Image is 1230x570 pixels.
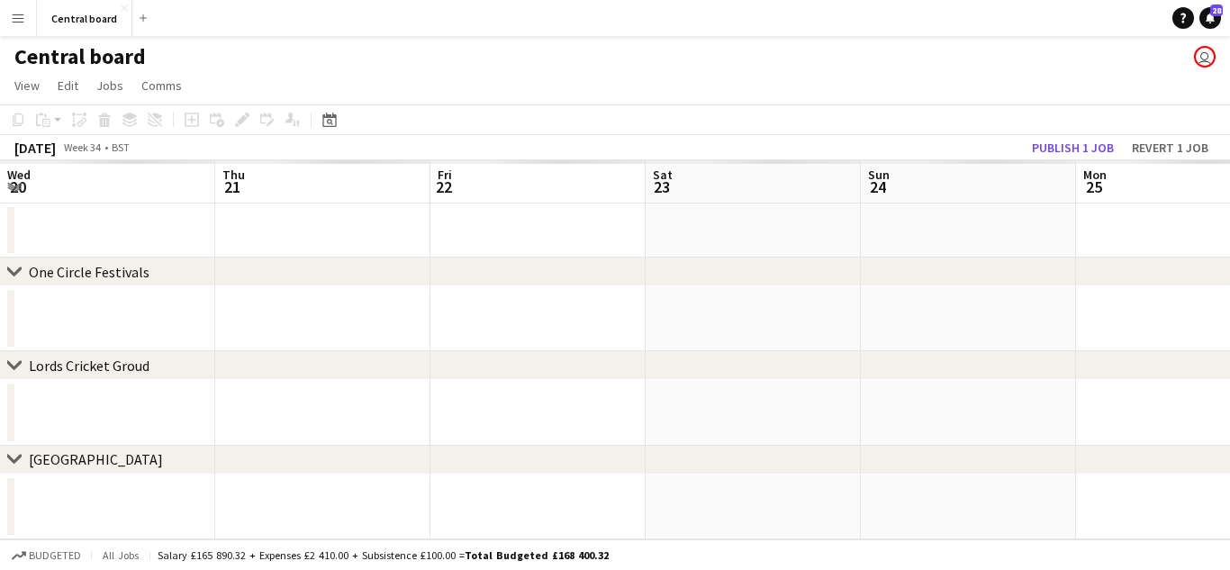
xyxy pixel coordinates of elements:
span: 24 [865,176,890,197]
a: 28 [1199,7,1221,29]
button: Publish 1 job [1025,136,1121,159]
a: Jobs [89,74,131,97]
span: Wed [7,167,31,183]
button: Budgeted [9,546,84,565]
div: Salary £165 890.32 + Expenses £2 410.00 + Subsistence £100.00 = [158,548,609,562]
span: All jobs [99,548,142,562]
span: 22 [435,176,452,197]
span: 25 [1081,176,1107,197]
span: Sun [868,167,890,183]
span: Mon [1083,167,1107,183]
div: BST [112,140,130,154]
span: 21 [220,176,245,197]
span: Jobs [96,77,123,94]
span: Total Budgeted £168 400.32 [465,548,609,562]
div: One Circle Festivals [29,263,149,281]
div: Lords Cricket Groud [29,357,149,375]
a: Edit [50,74,86,97]
span: Edit [58,77,78,94]
button: Central board [37,1,132,36]
span: View [14,77,40,94]
span: Sat [653,167,673,183]
span: Comms [141,77,182,94]
span: 28 [1210,5,1223,16]
h1: Central board [14,43,146,70]
app-user-avatar: Hayley Ekwubiri [1194,46,1216,68]
div: [GEOGRAPHIC_DATA] [29,450,163,468]
span: Week 34 [59,140,104,154]
button: Revert 1 job [1125,136,1216,159]
span: Fri [438,167,452,183]
span: Budgeted [29,549,81,562]
span: 23 [650,176,673,197]
a: Comms [134,74,189,97]
span: Thu [222,167,245,183]
span: 20 [5,176,31,197]
a: View [7,74,47,97]
div: [DATE] [14,139,56,157]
